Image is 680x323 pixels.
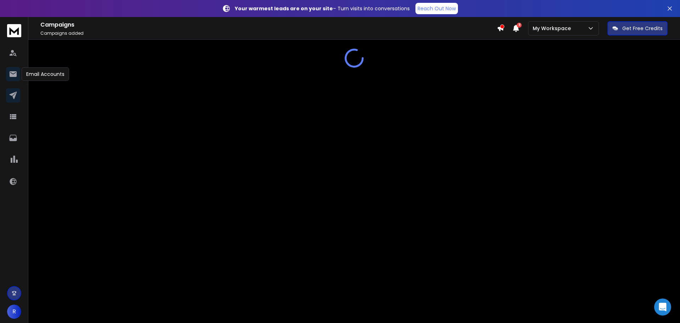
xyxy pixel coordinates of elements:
p: Reach Out Now [418,5,456,12]
p: My Workspace [533,25,574,32]
p: Get Free Credits [622,25,663,32]
span: 9 [517,23,522,28]
img: logo [7,24,21,37]
button: R [7,305,21,319]
h1: Campaigns [40,21,497,29]
p: Campaigns added [40,30,497,36]
a: Reach Out Now [415,3,458,14]
div: Email Accounts [22,67,69,81]
div: Open Intercom Messenger [654,299,671,316]
p: – Turn visits into conversations [235,5,410,12]
strong: Your warmest leads are on your site [235,5,333,12]
button: Get Free Credits [607,21,668,35]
